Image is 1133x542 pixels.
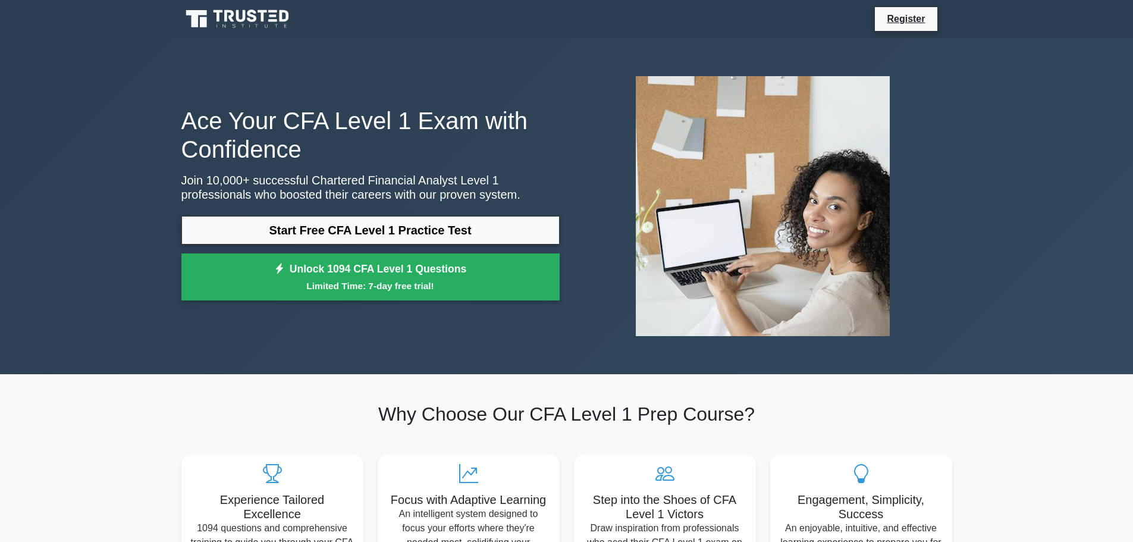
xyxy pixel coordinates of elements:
[181,253,560,301] a: Unlock 1094 CFA Level 1 QuestionsLimited Time: 7-day free trial!
[191,493,354,521] h5: Experience Tailored Excellence
[196,279,545,293] small: Limited Time: 7-day free trial!
[880,11,932,26] a: Register
[181,173,560,202] p: Join 10,000+ successful Chartered Financial Analyst Level 1 professionals who boosted their caree...
[387,493,550,507] h5: Focus with Adaptive Learning
[780,493,943,521] h5: Engagement, Simplicity, Success
[583,493,746,521] h5: Step into the Shoes of CFA Level 1 Victors
[181,106,560,164] h1: Ace Your CFA Level 1 Exam with Confidence
[181,403,952,425] h2: Why Choose Our CFA Level 1 Prep Course?
[181,216,560,245] a: Start Free CFA Level 1 Practice Test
